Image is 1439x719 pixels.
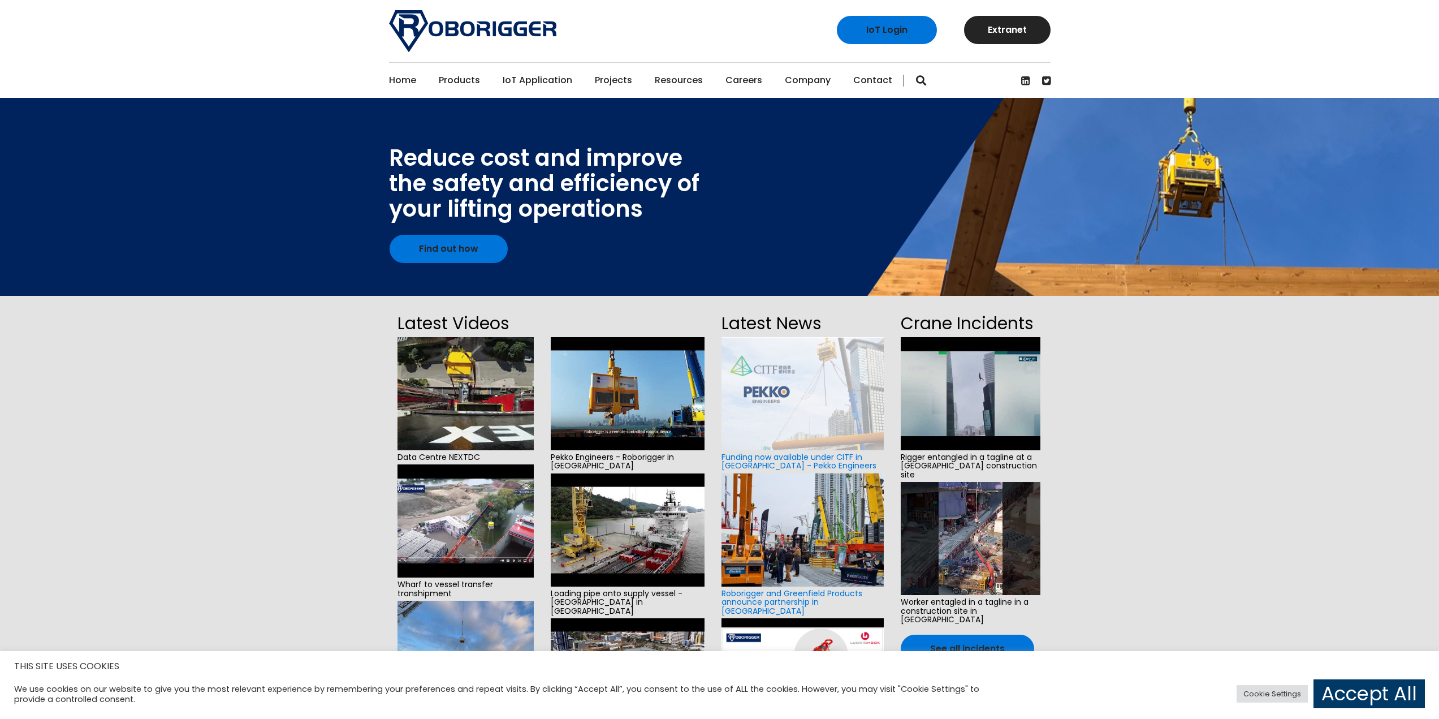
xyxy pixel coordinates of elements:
a: Find out how [390,235,508,263]
a: Careers [725,63,762,98]
a: Contact [853,63,892,98]
a: Home [389,63,416,98]
a: IoT Login [837,16,937,44]
h2: Crane Incidents [901,310,1040,337]
img: hqdefault.jpg [901,337,1040,450]
h2: Latest Videos [397,310,534,337]
div: Reduce cost and improve the safety and efficiency of your lifting operations [389,145,699,222]
span: Rigger entangled in a tagline at a [GEOGRAPHIC_DATA] construction site [901,450,1040,482]
img: hqdefault.jpg [901,482,1040,595]
a: Products [439,63,480,98]
span: Wharf to vessel transfer transhipment [397,578,534,601]
a: Accept All [1313,679,1425,708]
span: Loading pipe onto supply vessel - [GEOGRAPHIC_DATA] in [GEOGRAPHIC_DATA] [551,587,705,618]
a: IoT Application [503,63,572,98]
span: Worker entagled in a tagline in a construction site in [GEOGRAPHIC_DATA] [901,595,1040,627]
a: Resources [655,63,703,98]
a: Cookie Settings [1237,685,1308,703]
div: We use cookies on our website to give you the most relevant experience by remembering your prefer... [14,684,1002,704]
a: Roborigger and Greenfield Products announce partnership in [GEOGRAPHIC_DATA] [721,588,862,617]
img: Roborigger [389,10,556,52]
a: Funding now available under CITF in [GEOGRAPHIC_DATA] - Pekko Engineers [721,451,876,471]
a: Company [785,63,831,98]
span: Data Centre NEXTDC [397,450,534,464]
h2: Latest News [721,310,883,337]
a: See all incidents [901,635,1034,663]
img: hqdefault.jpg [551,473,705,587]
img: hqdefault.jpg [397,337,534,450]
h5: THIS SITE USES COOKIES [14,659,1425,674]
img: e6f0d910-cd76-44a6-a92d-b5ff0f84c0aa-2.jpg [397,601,534,714]
a: Projects [595,63,632,98]
span: Pekko Engineers - Roborigger in [GEOGRAPHIC_DATA] [551,450,705,473]
a: Extranet [964,16,1051,44]
img: hqdefault.jpg [397,464,534,578]
img: hqdefault.jpg [551,337,705,450]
